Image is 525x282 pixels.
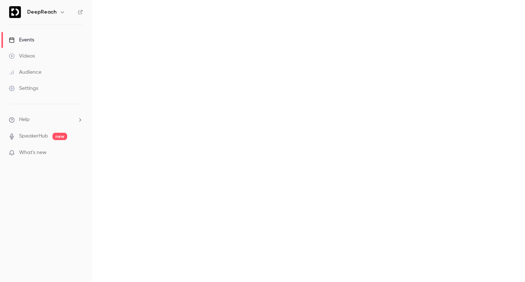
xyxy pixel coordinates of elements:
[27,8,56,16] h6: DeepReach
[52,133,67,140] span: new
[9,6,21,18] img: DeepReach
[9,69,41,76] div: Audience
[9,116,83,124] li: help-dropdown-opener
[19,149,47,157] span: What's new
[9,52,35,60] div: Videos
[19,116,30,124] span: Help
[9,36,34,44] div: Events
[19,132,48,140] a: SpeakerHub
[9,85,38,92] div: Settings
